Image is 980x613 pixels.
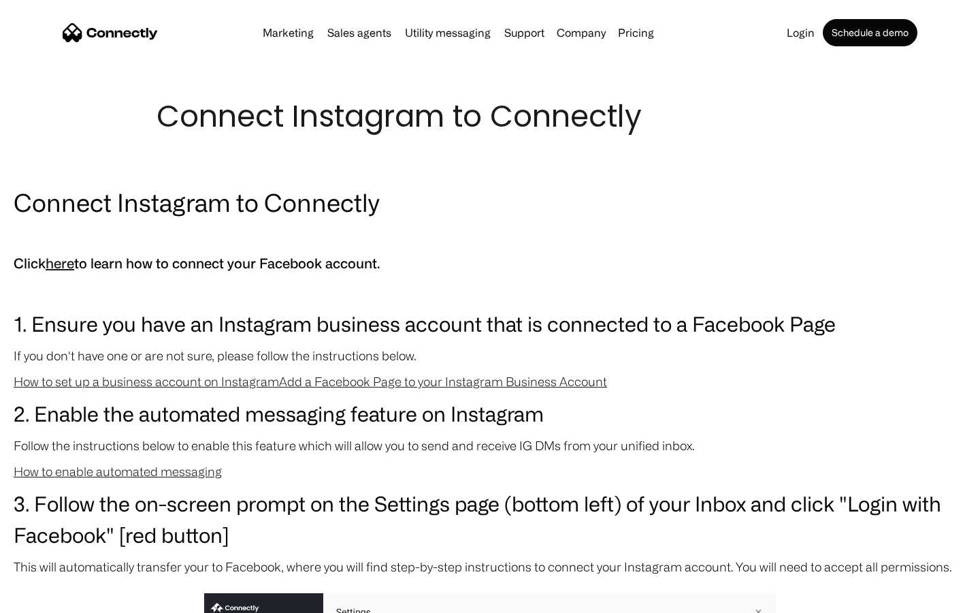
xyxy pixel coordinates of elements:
[14,465,222,478] a: How to enable automated messaging
[14,557,966,576] p: This will automatically transfer your to Facebook, where you will find step-by-step instructions ...
[14,375,279,388] a: How to set up a business account on Instagram
[14,282,966,301] p: ‍
[14,398,966,429] h3: 2. Enable the automated messaging feature on Instagram
[499,27,550,38] a: Support
[14,308,966,339] h3: 1. Ensure you have an Instagram business account that is connected to a Facebook Page
[557,23,606,42] div: Company
[322,27,397,38] a: Sales agents
[781,27,820,38] a: Login
[257,27,319,38] a: Marketing
[14,226,966,245] p: ‍
[14,185,966,219] h2: Connect Instagram to Connectly
[157,95,823,138] h1: Connect Instagram to Connectly
[14,436,966,455] p: Follow the instructions below to enable this feature which will allow you to send and receive IG ...
[14,488,966,550] h3: 3. Follow the on-screen prompt on the Settings page (bottom left) of your Inbox and click "Login ...
[14,346,966,365] p: If you don't have one or are not sure, please follow the instructions below.
[823,19,917,46] a: Schedule a demo
[612,27,659,38] a: Pricing
[279,375,607,388] a: Add a Facebook Page to your Instagram Business Account
[399,27,496,38] a: Utility messaging
[14,252,966,275] h5: Click to learn how to connect your Facebook account.
[46,255,74,271] a: here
